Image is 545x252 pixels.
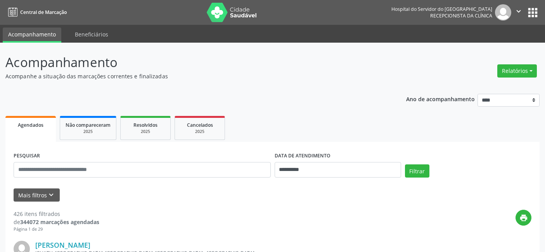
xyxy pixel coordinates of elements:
p: Acompanhe a situação das marcações correntes e finalizadas [5,72,379,80]
a: Central de Marcação [5,6,67,19]
span: Central de Marcação [20,9,67,16]
span: Recepcionista da clínica [430,12,492,19]
a: Beneficiários [69,28,114,41]
button: Relatórios [497,64,537,78]
div: de [14,218,99,226]
i: keyboard_arrow_down [47,191,55,199]
button: print [516,210,531,226]
span: Agendados [18,122,43,128]
a: Acompanhamento [3,28,61,43]
div: Hospital do Servidor do [GEOGRAPHIC_DATA] [391,6,492,12]
div: Página 1 de 29 [14,226,99,233]
button:  [511,4,526,21]
i: print [519,214,528,222]
label: DATA DE ATENDIMENTO [275,150,330,162]
p: Ano de acompanhamento [406,94,475,104]
div: 2025 [126,129,165,135]
button: Filtrar [405,164,429,178]
div: 2025 [66,129,111,135]
button: apps [526,6,540,19]
i:  [514,7,523,16]
div: 2025 [180,129,219,135]
button: Mais filtroskeyboard_arrow_down [14,188,60,202]
span: Cancelados [187,122,213,128]
span: Resolvidos [133,122,157,128]
label: PESQUISAR [14,150,40,162]
div: 426 itens filtrados [14,210,99,218]
strong: 344072 marcações agendadas [20,218,99,226]
p: Acompanhamento [5,53,379,72]
a: [PERSON_NAME] [35,241,90,249]
img: img [495,4,511,21]
span: Não compareceram [66,122,111,128]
